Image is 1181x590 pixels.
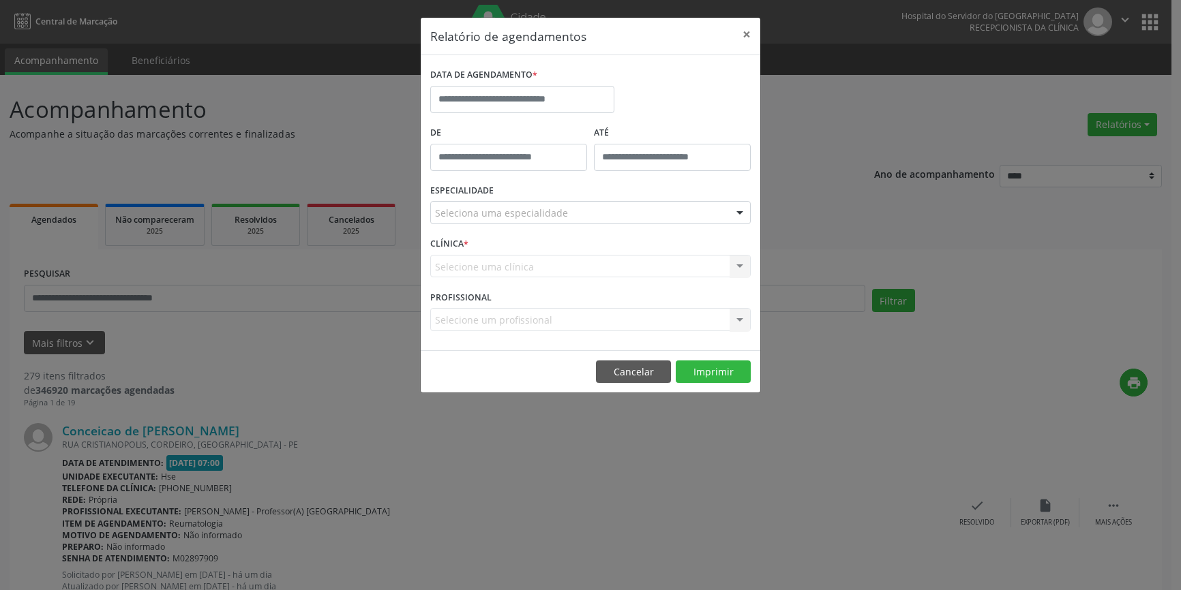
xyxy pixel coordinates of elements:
[430,27,586,45] h5: Relatório de agendamentos
[676,360,751,384] button: Imprimir
[733,18,760,51] button: Close
[430,65,537,86] label: DATA DE AGENDAMENTO
[596,360,671,384] button: Cancelar
[430,287,492,308] label: PROFISSIONAL
[430,123,587,144] label: De
[430,234,468,255] label: CLÍNICA
[594,123,751,144] label: ATÉ
[435,206,568,220] span: Seleciona uma especialidade
[430,181,494,202] label: ESPECIALIDADE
